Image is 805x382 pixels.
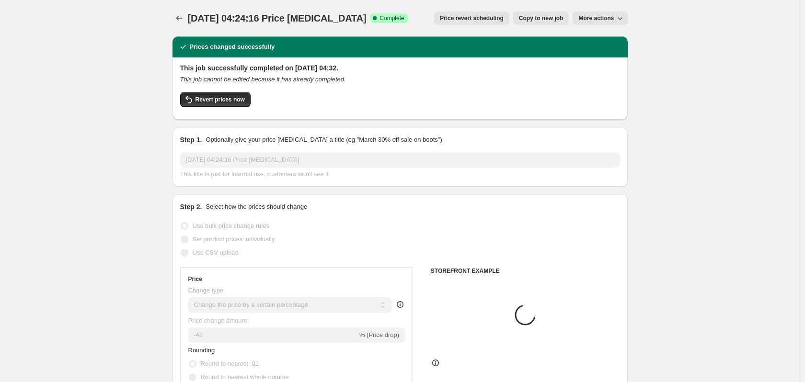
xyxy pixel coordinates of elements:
span: Price change amount [188,317,247,324]
span: Revert prices now [195,96,245,103]
span: Complete [379,14,404,22]
span: Copy to new job [519,14,563,22]
span: This title is just for internal use, customers won't see it [180,170,329,178]
p: Select how the prices should change [206,202,307,212]
h2: Step 2. [180,202,202,212]
span: More actions [578,14,614,22]
div: help [395,300,405,309]
span: Rounding [188,347,215,354]
button: More actions [573,11,627,25]
h2: Prices changed successfully [190,42,275,52]
button: Copy to new job [513,11,569,25]
button: Revert prices now [180,92,251,107]
span: % (Price drop) [359,331,399,338]
h2: Step 1. [180,135,202,145]
input: -15 [188,327,357,343]
span: Price revert scheduling [440,14,504,22]
span: Set product prices individually [193,236,275,243]
span: Round to nearest .01 [201,360,259,367]
button: Price change jobs [172,11,186,25]
span: Use bulk price change rules [193,222,269,229]
input: 30% off holiday sale [180,152,620,168]
span: Use CSV upload [193,249,239,256]
span: Round to nearest whole number [201,373,289,381]
h3: Price [188,275,202,283]
span: Change type [188,287,224,294]
span: [DATE] 04:24:16 Price [MEDICAL_DATA] [188,13,367,23]
i: This job cannot be edited because it has already completed. [180,76,346,83]
h6: STOREFRONT EXAMPLE [431,267,620,275]
button: Price revert scheduling [434,11,509,25]
h2: This job successfully completed on [DATE] 04:32. [180,63,620,73]
p: Optionally give your price [MEDICAL_DATA] a title (eg "March 30% off sale on boots") [206,135,442,145]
